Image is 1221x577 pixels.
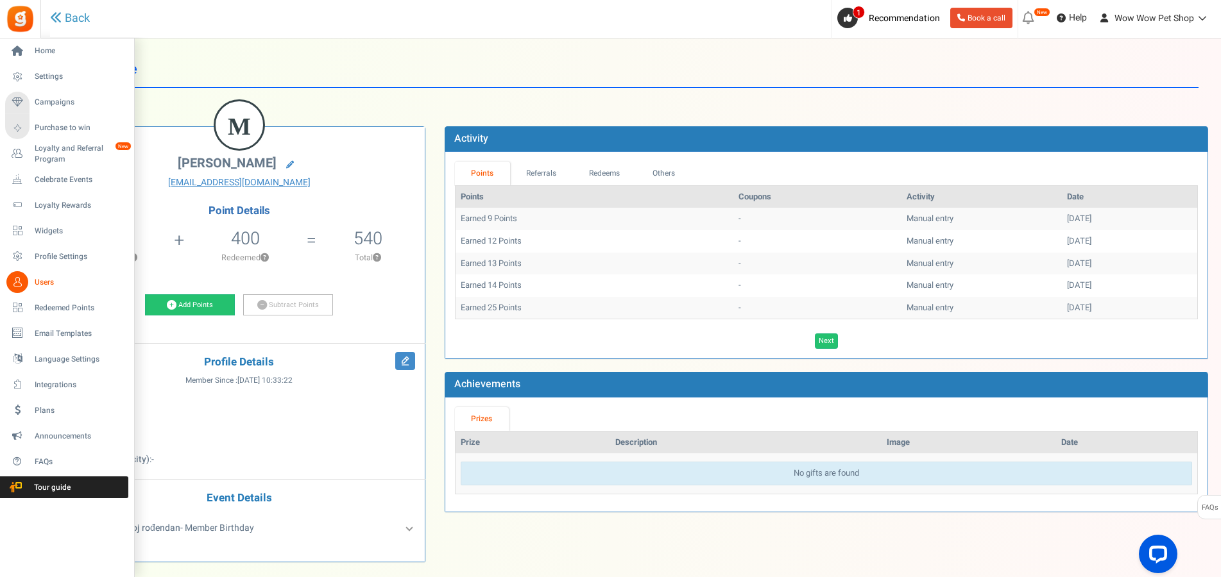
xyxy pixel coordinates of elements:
a: Others [636,162,692,185]
span: Redeemed Points [35,303,124,314]
p: : [64,434,415,447]
h5: 540 [354,229,382,248]
td: - [733,230,901,253]
span: Email Templates [35,328,124,339]
div: [DATE] [1067,280,1192,292]
h4: Event Details [64,492,415,505]
div: [DATE] [1067,302,1192,314]
span: Member Since : [185,375,293,386]
figcaption: M [216,101,263,151]
span: FAQs [1201,496,1218,520]
span: Manual entry [907,235,953,247]
a: Email Templates [5,322,128,344]
td: - [733,297,901,319]
h1: User Profile [63,51,1199,88]
h4: Point Details [54,205,425,217]
th: Activity [901,186,1062,208]
a: Book a call [950,8,1012,28]
th: Description [610,431,882,454]
span: Wow Wow Pet Shop [1114,12,1194,25]
b: Activity [454,131,488,146]
p: : [64,396,415,408]
i: Edit Profile [395,352,415,370]
span: Tour guide [6,482,96,493]
span: Language Settings [35,354,124,365]
a: Profile Settings [5,246,128,267]
th: Prize [456,431,610,454]
a: Announcements [5,425,128,447]
th: Points [456,186,733,208]
a: Home [5,40,128,62]
a: Redeems [572,162,636,185]
td: - [733,274,901,297]
span: Loyalty and Referral Program [35,143,128,165]
td: Earned 14 Points [456,274,733,297]
a: Users [5,271,128,293]
p: : [64,415,415,428]
span: Integrations [35,380,124,390]
a: Celebrate Events [5,169,128,190]
a: Points [455,162,510,185]
a: Campaigns [5,92,128,113]
span: Campaigns [35,97,124,108]
a: Language Settings [5,348,128,370]
a: Next [815,333,838,349]
th: Coupons [733,186,901,208]
a: Widgets [5,220,128,242]
a: Loyalty Rewards [5,194,128,216]
b: Unesi svoj rođendan [99,521,180,535]
a: Add Points [145,294,235,316]
a: [EMAIL_ADDRESS][DOMAIN_NAME] [64,176,415,189]
h5: 400 [231,229,260,248]
span: Recommendation [869,12,940,25]
td: Earned 12 Points [456,230,733,253]
span: - Member Birthday [99,521,254,535]
a: FAQs [5,451,128,472]
a: Settings [5,66,128,88]
a: Integrations [5,374,128,396]
span: Manual entry [907,279,953,291]
div: [DATE] [1067,258,1192,270]
span: Widgets [35,226,124,237]
b: Achievements [454,376,520,392]
p: Total [318,252,418,263]
span: Manual entry [907,257,953,269]
a: 1 Recommendation [837,8,945,28]
span: 1 [853,6,865,19]
a: Loyalty and Referral Program New [5,143,128,165]
a: Referrals [510,162,573,185]
button: ? [260,254,269,262]
th: Date [1062,186,1197,208]
span: Help [1066,12,1087,24]
span: Settings [35,71,124,82]
p: Redeemed [186,252,305,263]
button: ? [373,254,381,262]
div: [DATE] [1067,213,1192,225]
div: [DATE] [1067,235,1192,247]
span: Plans [35,405,124,416]
span: Announcements [35,431,124,442]
th: Date [1056,431,1197,454]
p: : [64,453,415,466]
span: Manual entry [907,301,953,314]
th: Image [882,431,1056,454]
span: [DATE] 10:33:22 [237,375,293,386]
span: Manual entry [907,212,953,224]
span: Purchase to win [35,122,124,133]
span: - [151,453,154,466]
td: Earned 13 Points [456,253,733,275]
a: Help [1052,8,1092,28]
a: Redeemed Points [5,297,128,319]
em: New [115,142,132,151]
h4: Profile Details [64,356,415,369]
a: Prizes [455,407,509,431]
td: Earned 25 Points [456,297,733,319]
a: Subtract Points [243,294,333,316]
span: Profile Settings [35,251,124,262]
span: Loyalty Rewards [35,200,124,211]
td: Earned 9 Points [456,208,733,230]
a: Plans [5,399,128,421]
em: New [1034,8,1050,17]
div: No gifts are found [461,462,1192,485]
